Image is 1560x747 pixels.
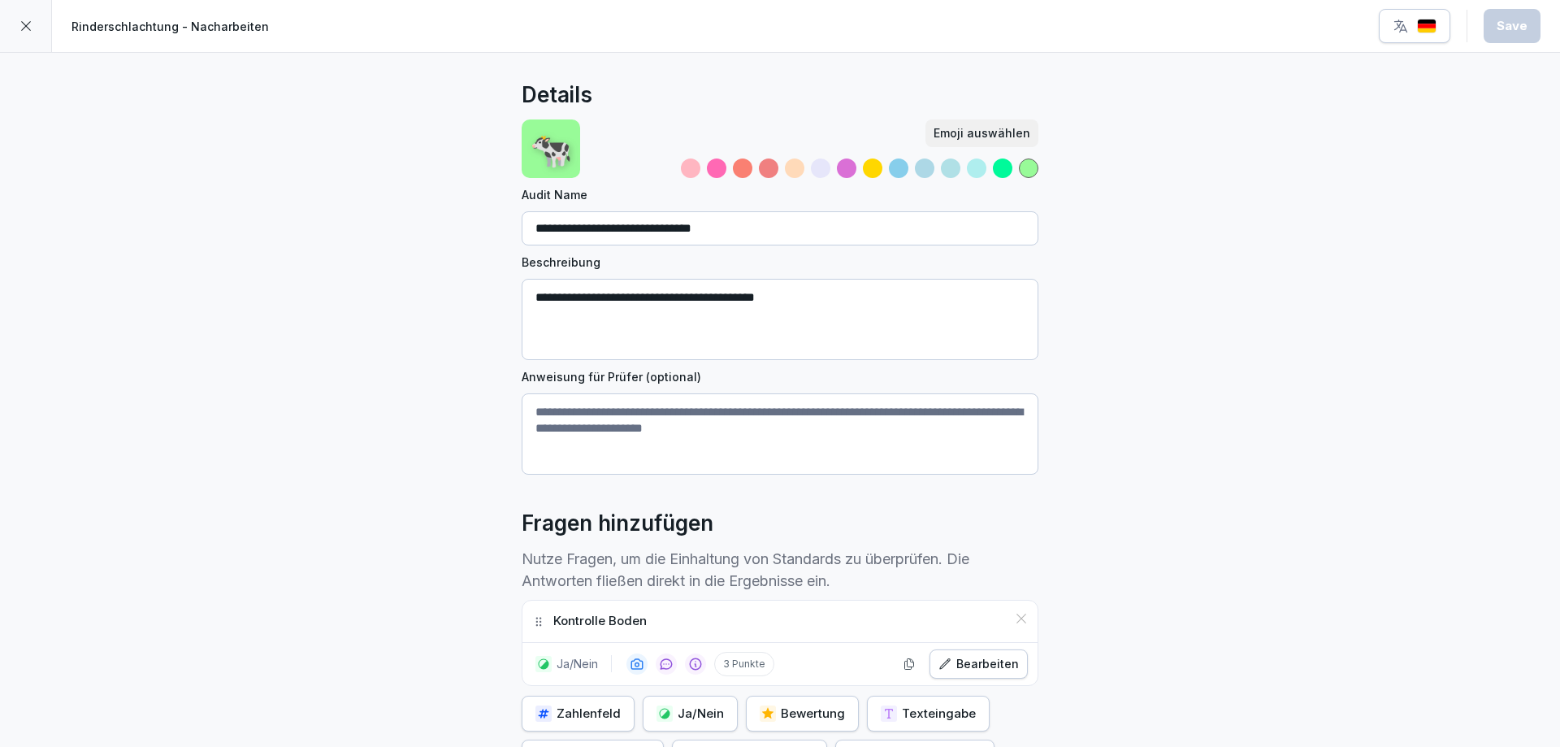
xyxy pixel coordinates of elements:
button: Emoji auswählen [925,119,1038,147]
img: de.svg [1417,19,1436,34]
label: Beschreibung [522,254,1038,271]
button: Save [1484,9,1540,43]
label: Anweisung für Prüfer (optional) [522,368,1038,385]
p: 🐄 [530,124,572,175]
h2: Fragen hinzufügen [522,507,713,540]
button: Bewertung [746,696,859,732]
div: Emoji auswählen [934,124,1030,142]
h2: Details [522,79,592,111]
p: 3 Punkte [714,652,774,676]
div: Texteingabe [881,705,976,723]
button: Ja/Nein [643,696,738,732]
button: Texteingabe [867,696,990,732]
p: Rinderschlachtung - Nacharbeiten [71,18,269,35]
p: Nutze Fragen, um die Einhaltung von Standards zu überprüfen. Die Antworten fließen direkt in die ... [522,548,1038,592]
div: Ja/Nein [656,705,724,723]
button: Bearbeiten [929,649,1028,679]
p: Ja/Nein [557,655,598,672]
label: Audit Name [522,186,1038,203]
div: Save [1497,17,1527,35]
button: Zahlenfeld [522,696,635,732]
div: Bearbeiten [938,655,1019,673]
div: Zahlenfeld [535,705,621,723]
p: Kontrolle Boden [553,612,647,631]
div: Bewertung [760,705,845,723]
